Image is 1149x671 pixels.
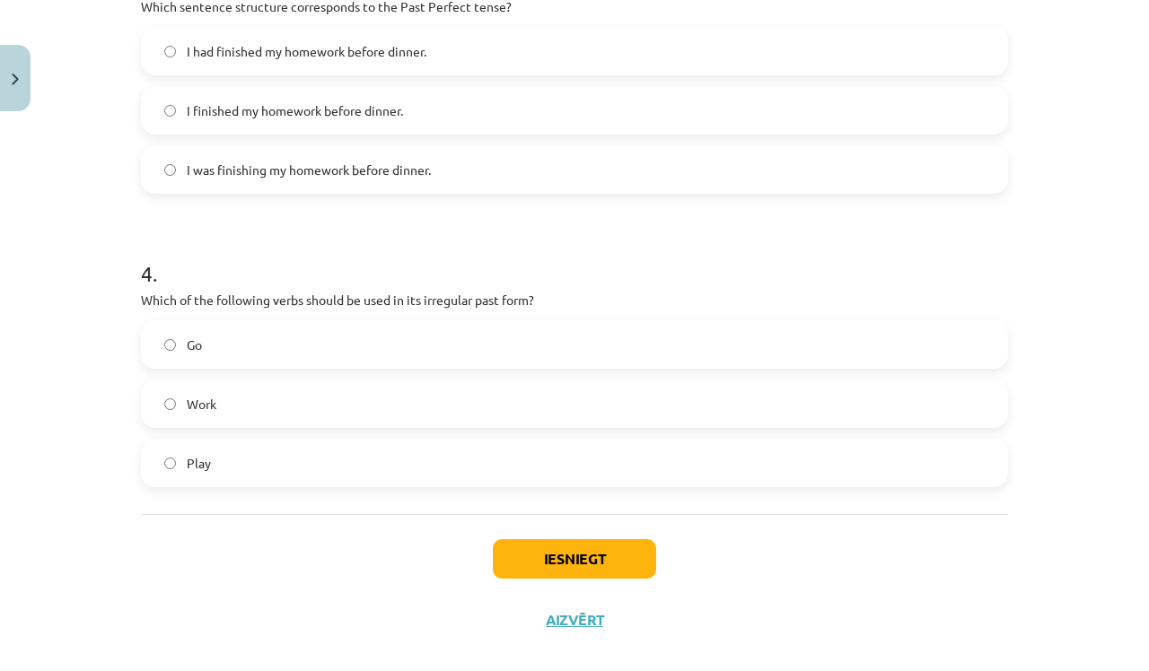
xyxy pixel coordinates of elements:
[164,457,176,469] input: Play
[12,74,19,85] img: icon-close-lesson-0947bae3869378f0d4975bcd49f059093ad1ed9edebbc8119c70593378902aed.svg
[187,335,202,354] span: Go
[187,42,426,61] span: I had finished my homework before dinner.
[187,454,211,473] span: Play
[141,230,1008,285] h1: 4 .
[164,164,176,176] input: I was finishing my homework before dinner.
[164,339,176,351] input: Go
[187,395,216,414] span: Work
[164,105,176,117] input: I finished my homework before dinner.
[187,101,403,120] span: I finished my homework before dinner.
[187,161,431,179] span: I was finishing my homework before dinner.
[493,539,656,579] button: Iesniegt
[164,398,176,410] input: Work
[164,46,176,57] input: I had finished my homework before dinner.
[540,611,609,629] button: Aizvērt
[141,291,1008,309] p: Which of the following verbs should be used in its irregular past form?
